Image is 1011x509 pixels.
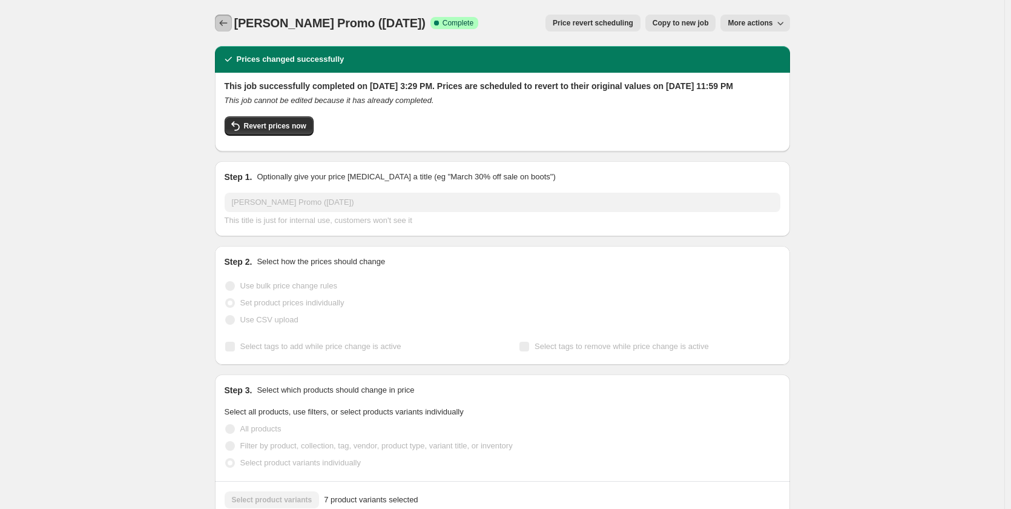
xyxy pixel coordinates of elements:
span: Filter by product, collection, tag, vendor, product type, variant title, or inventory [240,441,513,450]
span: Use CSV upload [240,315,298,324]
button: More actions [720,15,789,32]
h2: Step 3. [225,384,252,396]
span: Copy to new job [653,18,709,28]
h2: Step 2. [225,256,252,268]
i: This job cannot be edited because it has already completed. [225,96,434,105]
p: Select how the prices should change [257,256,385,268]
span: 7 product variants selected [324,494,418,506]
span: This title is just for internal use, customers won't see it [225,216,412,225]
span: Select all products, use filters, or select products variants individually [225,407,464,416]
span: Revert prices now [244,121,306,131]
button: Price revert scheduling [545,15,641,32]
h2: Step 1. [225,171,252,183]
span: Use bulk price change rules [240,281,337,290]
span: Price revert scheduling [553,18,633,28]
button: Copy to new job [645,15,716,32]
p: Optionally give your price [MEDICAL_DATA] a title (eg "March 30% off sale on boots") [257,171,555,183]
span: Set product prices individually [240,298,344,307]
span: Select tags to add while price change is active [240,342,401,351]
span: Complete [443,18,473,28]
span: More actions [728,18,772,28]
input: 30% off holiday sale [225,193,780,212]
span: [PERSON_NAME] Promo ([DATE]) [234,16,426,30]
span: All products [240,424,282,433]
h2: This job successfully completed on [DATE] 3:29 PM. Prices are scheduled to revert to their origin... [225,80,780,92]
p: Select which products should change in price [257,384,414,396]
h2: Prices changed successfully [237,53,344,65]
button: Price change jobs [215,15,232,32]
span: Select product variants individually [240,458,361,467]
span: Select tags to remove while price change is active [535,342,709,351]
button: Revert prices now [225,116,314,136]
